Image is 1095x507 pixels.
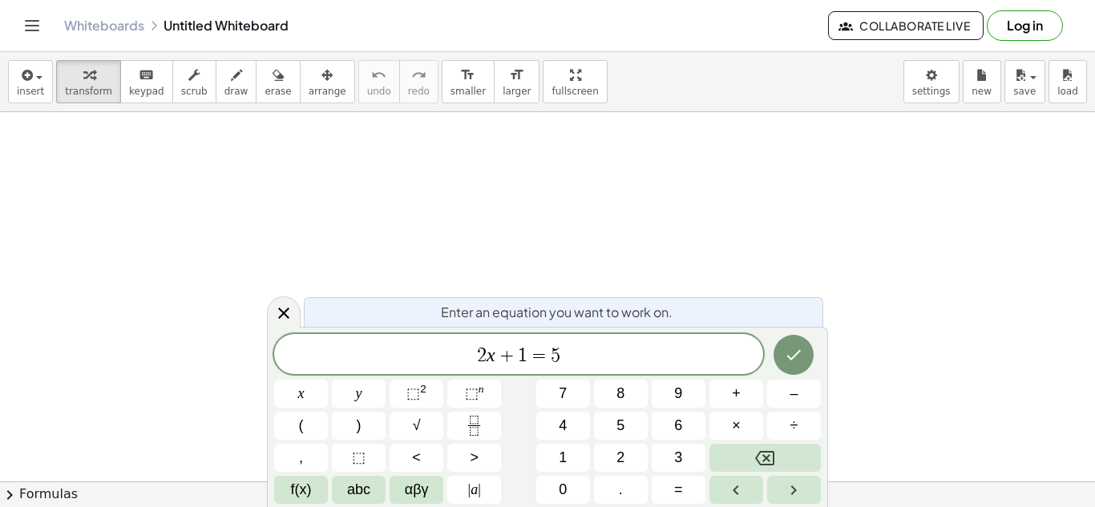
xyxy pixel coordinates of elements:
[465,385,479,401] span: ⬚
[411,66,426,85] i: redo
[447,380,501,408] button: Superscript
[790,383,798,404] span: –
[842,18,970,33] span: Collaborate Live
[619,479,623,501] span: .
[390,444,443,472] button: Less than
[652,380,705,408] button: 9
[767,476,821,504] button: Right arrow
[732,415,741,437] span: ×
[674,383,682,404] span: 9
[371,66,386,85] i: undo
[594,444,648,472] button: 2
[468,481,471,497] span: |
[460,66,475,85] i: format_size
[298,383,305,404] span: x
[332,476,386,504] button: Alphabet
[478,481,481,497] span: |
[732,383,741,404] span: +
[503,86,531,97] span: larger
[224,86,248,97] span: draw
[357,415,362,437] span: )
[559,479,567,501] span: 0
[358,60,400,103] button: undoundo
[8,60,53,103] button: insert
[309,86,346,97] span: arrange
[172,60,216,103] button: scrub
[447,412,501,440] button: Fraction
[17,86,44,97] span: insert
[616,415,624,437] span: 5
[64,18,144,34] a: Whiteboards
[536,412,590,440] button: 4
[1049,60,1087,103] button: load
[518,346,527,365] span: 1
[674,447,682,469] span: 3
[477,346,487,365] span: 2
[352,447,366,469] span: ⬚
[536,476,590,504] button: 0
[347,479,370,501] span: abc
[408,86,430,97] span: redo
[527,346,551,365] span: =
[390,412,443,440] button: Square root
[256,60,300,103] button: erase
[468,479,481,501] span: a
[709,412,763,440] button: Times
[828,11,984,40] button: Collaborate Live
[594,380,648,408] button: 8
[559,447,567,469] span: 1
[332,412,386,440] button: )
[299,415,304,437] span: (
[470,447,479,469] span: >
[405,479,429,501] span: αβγ
[420,383,426,395] sup: 2
[652,412,705,440] button: 6
[300,60,355,103] button: arrange
[709,444,821,472] button: Backspace
[543,60,607,103] button: fullscreen
[441,303,673,322] span: Enter an equation you want to work on.
[447,476,501,504] button: Absolute value
[709,380,763,408] button: Plus
[412,447,421,469] span: <
[274,412,328,440] button: (
[536,380,590,408] button: 7
[767,412,821,440] button: Divide
[139,66,154,85] i: keyboard
[274,380,328,408] button: x
[594,412,648,440] button: 5
[552,86,598,97] span: fullscreen
[559,383,567,404] span: 7
[181,86,208,97] span: scrub
[963,60,1001,103] button: new
[1057,86,1078,97] span: load
[447,444,501,472] button: Greater than
[652,444,705,472] button: 3
[616,447,624,469] span: 2
[442,60,495,103] button: format_sizesmaller
[216,60,257,103] button: draw
[367,86,391,97] span: undo
[987,10,1063,41] button: Log in
[19,13,45,38] button: Toggle navigation
[413,415,421,437] span: √
[674,415,682,437] span: 6
[332,380,386,408] button: y
[451,86,486,97] span: smaller
[399,60,438,103] button: redoredo
[972,86,992,97] span: new
[129,86,164,97] span: keypad
[509,66,524,85] i: format_size
[912,86,951,97] span: settings
[494,60,539,103] button: format_sizelarger
[1004,60,1045,103] button: save
[390,380,443,408] button: Squared
[274,444,328,472] button: ,
[674,479,683,501] span: =
[551,346,560,365] span: 5
[790,415,798,437] span: ÷
[390,476,443,504] button: Greek alphabet
[767,380,821,408] button: Minus
[903,60,960,103] button: settings
[495,346,519,365] span: +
